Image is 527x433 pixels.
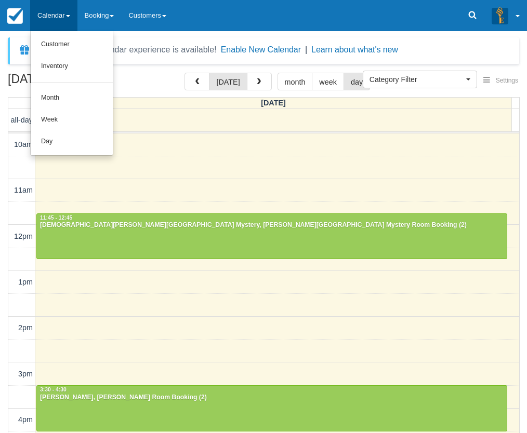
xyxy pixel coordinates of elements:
button: Enable New Calendar [221,45,301,55]
span: 4pm [18,415,33,424]
h2: [DATE] [8,73,139,92]
span: | [305,45,307,54]
span: 11am [14,186,33,194]
img: checkfront-main-nav-mini-logo.png [7,8,23,24]
span: 12pm [14,232,33,240]
a: Customer [31,34,113,56]
span: 10am [14,140,33,148]
span: 1pm [18,278,33,286]
div: [PERSON_NAME], [PERSON_NAME] Room Booking (2) [39,394,504,402]
div: [DEMOGRAPHIC_DATA][PERSON_NAME][GEOGRAPHIC_DATA] Mystery, [PERSON_NAME][GEOGRAPHIC_DATA] Mystery ... [39,221,504,229]
a: 11:45 - 12:45[DEMOGRAPHIC_DATA][PERSON_NAME][GEOGRAPHIC_DATA] Mystery, [PERSON_NAME][GEOGRAPHIC_D... [36,213,507,259]
ul: Calendar [30,31,113,156]
a: Month [31,87,113,109]
a: Week [31,109,113,131]
button: Settings [477,73,524,88]
button: [DATE] [209,73,247,90]
span: 11:45 - 12:45 [40,215,72,221]
button: week [312,73,344,90]
a: Inventory [31,56,113,77]
button: day [344,73,370,90]
span: 3pm [18,370,33,378]
span: [DATE] [261,99,286,107]
a: Day [31,131,113,153]
button: Category Filter [363,71,477,88]
span: all-day [11,116,33,124]
div: A new Booking Calendar experience is available! [35,44,217,56]
span: 3:30 - 4:30 [40,387,67,393]
span: Category Filter [370,74,464,85]
a: 3:30 - 4:30[PERSON_NAME], [PERSON_NAME] Room Booking (2) [36,385,507,431]
img: A3 [492,7,508,24]
button: month [278,73,313,90]
a: Learn about what's new [311,45,398,54]
span: 2pm [18,323,33,332]
span: Settings [496,77,518,84]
